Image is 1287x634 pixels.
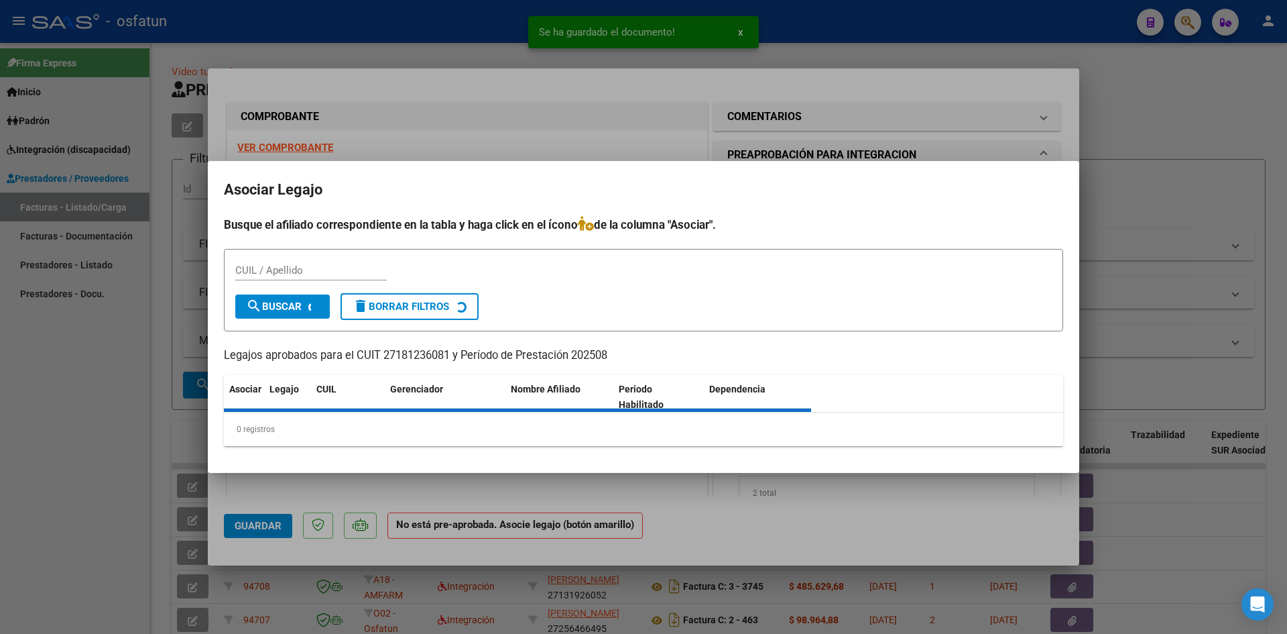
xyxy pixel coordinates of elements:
[224,216,1063,233] h4: Busque el afiliado correspondiente en la tabla y haga click en el ícono de la columna "Asociar".
[390,384,443,394] span: Gerenciador
[246,301,302,313] span: Buscar
[353,301,449,313] span: Borrar Filtros
[235,295,330,319] button: Buscar
[229,384,261,394] span: Asociar
[704,375,812,419] datatable-header-cell: Dependencia
[224,413,1063,446] div: 0 registros
[353,298,369,314] mat-icon: delete
[613,375,704,419] datatable-header-cell: Periodo Habilitado
[619,384,664,410] span: Periodo Habilitado
[246,298,262,314] mat-icon: search
[511,384,580,394] span: Nombre Afiliado
[1241,588,1274,621] div: Open Intercom Messenger
[224,348,1063,364] p: Legajos aprobados para el CUIT 27181236081 y Período de Prestación 202508
[311,375,385,419] datatable-header-cell: CUIL
[264,375,311,419] datatable-header-cell: Legajo
[269,384,299,394] span: Legajo
[709,384,765,394] span: Dependencia
[505,375,613,419] datatable-header-cell: Nombre Afiliado
[385,375,505,419] datatable-header-cell: Gerenciador
[341,293,479,320] button: Borrar Filtros
[316,384,336,394] span: CUIL
[224,177,1063,203] h2: Asociar Legajo
[224,375,264,419] datatable-header-cell: Asociar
